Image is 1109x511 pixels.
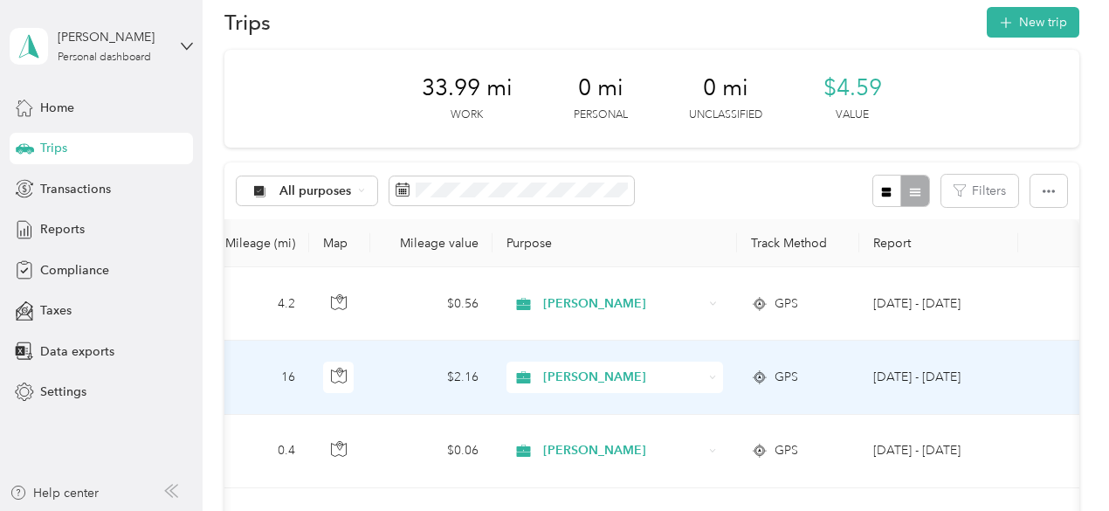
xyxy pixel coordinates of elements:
[543,441,703,460] span: [PERSON_NAME]
[40,180,111,198] span: Transactions
[451,107,483,123] p: Work
[194,415,309,488] td: 0.4
[422,74,513,102] span: 33.99 mi
[279,185,352,197] span: All purposes
[194,219,309,267] th: Mileage (mi)
[737,219,859,267] th: Track Method
[859,415,1018,488] td: Sep 16 - 30, 2025
[10,484,99,502] button: Help center
[775,294,798,314] span: GPS
[493,219,737,267] th: Purpose
[775,441,798,460] span: GPS
[370,267,493,341] td: $0.56
[543,294,703,314] span: [PERSON_NAME]
[194,267,309,341] td: 4.2
[370,415,493,488] td: $0.06
[224,13,271,31] h1: Trips
[823,74,882,102] span: $4.59
[836,107,869,123] p: Value
[578,74,623,102] span: 0 mi
[703,74,748,102] span: 0 mi
[987,7,1079,38] button: New trip
[40,342,114,361] span: Data exports
[543,368,703,387] span: [PERSON_NAME]
[40,139,67,157] span: Trips
[370,341,493,414] td: $2.16
[58,28,167,46] div: [PERSON_NAME]
[40,99,74,117] span: Home
[859,267,1018,341] td: Sep 16 - 30, 2025
[194,341,309,414] td: 16
[40,383,86,401] span: Settings
[40,261,109,280] span: Compliance
[689,107,762,123] p: Unclassified
[40,220,85,238] span: Reports
[58,52,151,63] div: Personal dashboard
[859,341,1018,414] td: Sep 16 - 30, 2025
[309,219,370,267] th: Map
[941,175,1018,207] button: Filters
[859,219,1018,267] th: Report
[775,368,798,387] span: GPS
[574,107,628,123] p: Personal
[40,301,72,320] span: Taxes
[1011,413,1109,511] iframe: Everlance-gr Chat Button Frame
[370,219,493,267] th: Mileage value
